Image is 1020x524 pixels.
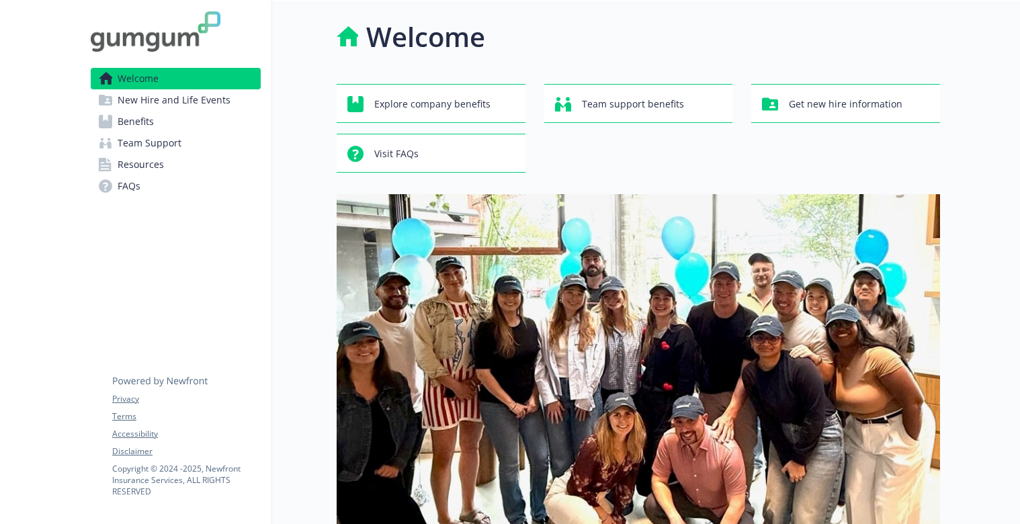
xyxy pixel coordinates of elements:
[112,445,260,457] a: Disclaimer
[112,393,260,405] a: Privacy
[91,111,261,132] a: Benefits
[366,17,485,57] h1: Welcome
[112,428,260,440] a: Accessibility
[91,89,261,111] a: New Hire and Life Events
[112,410,260,423] a: Terms
[751,84,940,123] button: Get new hire information
[91,132,261,154] a: Team Support
[544,84,733,123] button: Team support benefits
[118,154,164,175] span: Resources
[374,141,419,167] span: Visit FAQs
[337,84,525,123] button: Explore company benefits
[112,463,260,497] p: Copyright © 2024 - 2025 , Newfront Insurance Services, ALL RIGHTS RESERVED
[91,68,261,89] a: Welcome
[91,175,261,197] a: FAQs
[789,91,902,117] span: Get new hire information
[118,111,154,132] span: Benefits
[91,154,261,175] a: Resources
[337,134,525,173] button: Visit FAQs
[118,175,140,197] span: FAQs
[118,89,230,111] span: New Hire and Life Events
[582,91,684,117] span: Team support benefits
[118,68,159,89] span: Welcome
[374,91,491,117] span: Explore company benefits
[118,132,181,154] span: Team Support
